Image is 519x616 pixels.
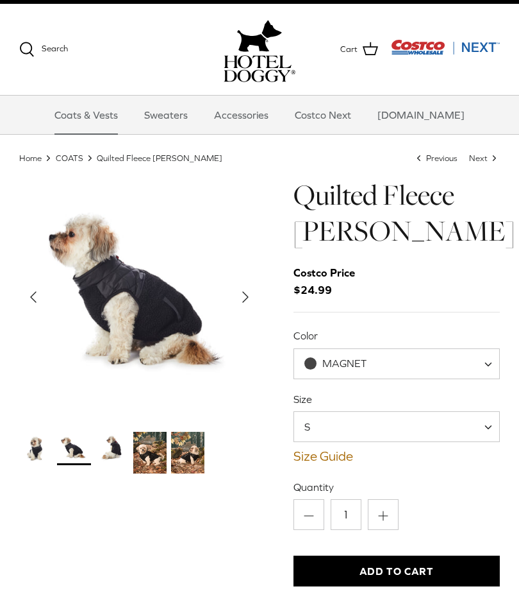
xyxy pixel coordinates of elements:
h1: Quilted Fleece [PERSON_NAME] [293,177,500,250]
span: $24.99 [293,264,368,299]
span: Search [42,44,68,53]
div: Costco Price [293,264,355,282]
span: MAGNET [322,357,367,369]
span: Next [469,153,488,162]
span: S [293,411,500,442]
a: Quilted Fleece [PERSON_NAME] [97,153,222,162]
input: Quantity [331,499,361,530]
a: Visit Costco Next [391,47,500,57]
label: Color [293,329,500,343]
span: Cart [340,43,358,56]
label: Quantity [293,480,500,494]
a: Thumbnail Link [133,432,167,474]
img: hoteldoggycom [224,55,295,82]
a: Sweaters [133,96,199,134]
span: MAGNET [293,348,500,379]
a: Costco Next [283,96,363,134]
a: COATS [56,153,83,162]
a: Size Guide [293,449,500,464]
span: S [294,420,336,434]
span: MAGNET [294,357,393,370]
a: Show Gallery [19,177,259,418]
a: Search [19,42,68,57]
a: Thumbnail Link [171,432,204,474]
a: Thumbnail Link [57,432,90,465]
img: Costco Next [391,39,500,55]
button: Previous [19,283,47,311]
a: Thumbnail Link [19,432,53,465]
a: hoteldoggy.com hoteldoggycom [224,17,295,82]
a: Thumbnail Link [95,432,129,465]
a: Next [469,153,500,162]
a: [DOMAIN_NAME] [366,96,476,134]
button: Add to Cart [293,556,500,586]
label: Size [293,392,500,406]
button: Next [231,283,259,311]
a: Accessories [202,96,280,134]
nav: Breadcrumbs [19,152,500,164]
a: Previous [414,153,459,162]
img: hoteldoggy.com [237,17,282,55]
span: Previous [426,153,457,162]
a: Home [19,153,42,162]
a: Coats & Vests [43,96,129,134]
a: Cart [340,41,378,58]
